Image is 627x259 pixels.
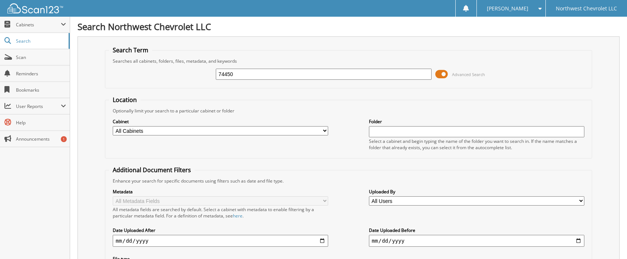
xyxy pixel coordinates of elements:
[61,136,67,142] div: 1
[233,213,242,219] a: here
[16,54,66,60] span: Scan
[16,87,66,93] span: Bookmarks
[113,188,328,195] label: Metadata
[113,235,328,247] input: start
[487,6,528,11] span: [PERSON_NAME]
[16,119,66,126] span: Help
[109,46,152,54] legend: Search Term
[113,206,328,219] div: All metadata fields are searched by default. Select a cabinet with metadata to enable filtering b...
[109,58,588,64] div: Searches all cabinets, folders, files, metadata, and keywords
[109,96,141,104] legend: Location
[7,3,63,13] img: scan123-logo-white.svg
[369,227,584,233] label: Date Uploaded Before
[590,223,627,259] iframe: Chat Widget
[77,20,620,33] h1: Search Northwest Chevrolet LLC
[452,72,485,77] span: Advanced Search
[369,188,584,195] label: Uploaded By
[556,6,617,11] span: Northwest Chevrolet LLC
[109,178,588,184] div: Enhance your search for specific documents using filters such as date and file type.
[369,235,584,247] input: end
[113,227,328,233] label: Date Uploaded After
[113,118,328,125] label: Cabinet
[109,166,195,174] legend: Additional Document Filters
[109,108,588,114] div: Optionally limit your search to a particular cabinet or folder
[16,22,61,28] span: Cabinets
[16,71,66,77] span: Reminders
[16,103,61,109] span: User Reports
[369,138,584,151] div: Select a cabinet and begin typing the name of the folder you want to search in. If the name match...
[16,136,66,142] span: Announcements
[16,38,65,44] span: Search
[369,118,584,125] label: Folder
